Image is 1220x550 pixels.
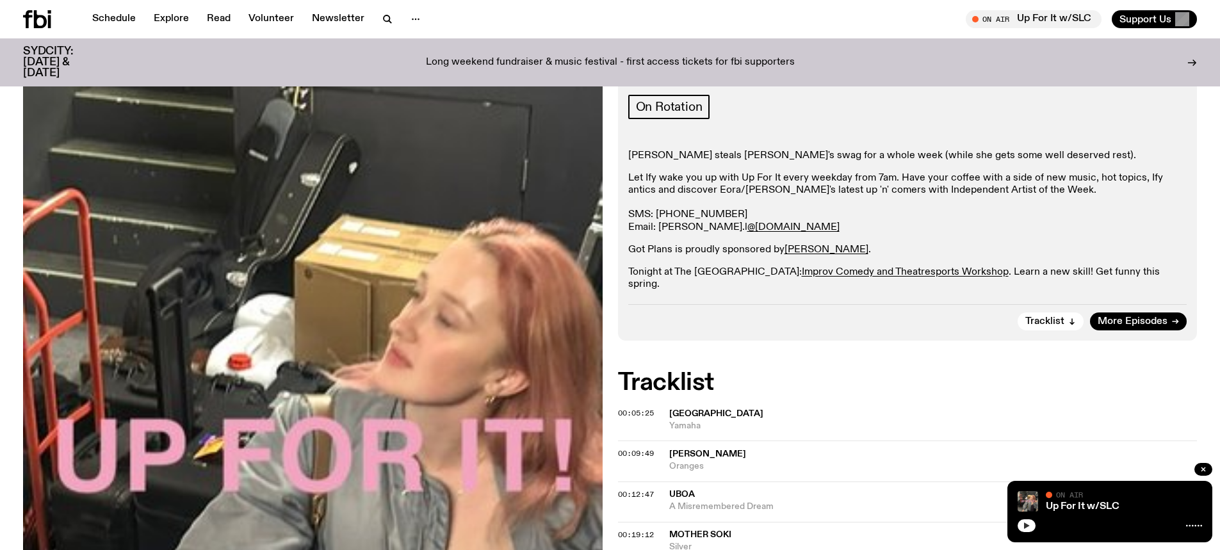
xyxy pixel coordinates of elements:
p: [PERSON_NAME] steals [PERSON_NAME]'s swag for a whole week (while she gets some well deserved rest). [628,150,1187,162]
a: @[DOMAIN_NAME] [747,222,840,232]
a: Volunteer [241,10,302,28]
a: Improv Comedy and Theatresports Workshop [802,267,1009,277]
span: Support Us [1119,13,1171,25]
span: A Misremembered Dream [669,501,1086,513]
span: [PERSON_NAME] [669,449,746,458]
span: Oranges [669,460,1198,473]
a: Read [199,10,238,28]
span: [GEOGRAPHIC_DATA] [669,409,763,418]
a: On Rotation [628,95,710,119]
span: Yamaha [669,420,1198,432]
a: Schedule [85,10,143,28]
a: Newsletter [304,10,372,28]
span: On Rotation [636,100,703,114]
a: More Episodes [1090,312,1187,330]
h3: SYDCITY: [DATE] & [DATE] [23,46,105,79]
span: 00:19:12 [618,530,654,540]
button: Support Us [1112,10,1197,28]
a: Up For It w/SLC [1046,501,1119,512]
span: Tracklist [1025,317,1064,327]
button: On AirUp For It w/SLC [966,10,1102,28]
span: 00:12:47 [618,489,654,499]
p: Got Plans is proudly sponsored by . [628,244,1187,256]
a: Explore [146,10,197,28]
span: Mother Soki [669,530,731,539]
button: Tracklist [1018,312,1084,330]
p: Long weekend fundraiser & music festival - first access tickets for fbi supporters [426,57,795,69]
span: 00:09:49 [618,448,654,458]
span: Uboa [669,490,695,499]
span: On Air [1056,490,1083,499]
span: 00:05:25 [618,408,654,418]
h2: Tracklist [618,371,1198,394]
p: Let Ify wake you up with Up For It every weekday from 7am. Have your coffee with a side of new mu... [628,172,1187,234]
p: Tonight at The [GEOGRAPHIC_DATA]: . Learn a new skill! Get funny this spring. [628,266,1187,291]
span: More Episodes [1098,317,1167,327]
a: [PERSON_NAME] [785,245,868,255]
